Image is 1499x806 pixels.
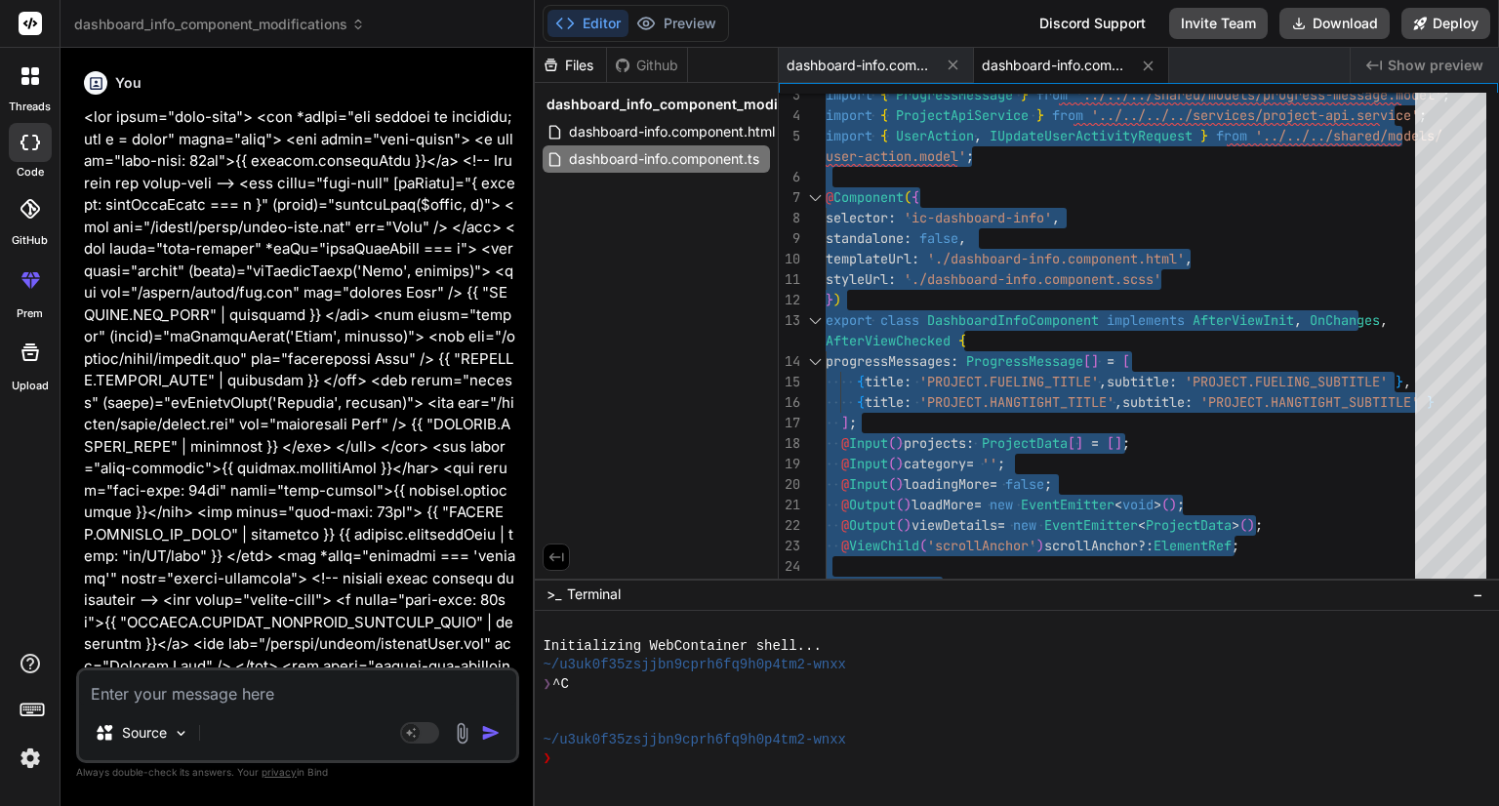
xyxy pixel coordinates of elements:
span: ( [1161,496,1169,513]
label: code [17,164,44,181]
span: export [826,311,872,329]
span: } [1396,373,1403,390]
span: 'ic-dashboard-info' [904,209,1052,226]
button: Editor [547,10,628,37]
span: false [919,229,958,247]
span: 'PROJECT.HANGTIGHT_SUBTITLE' [1200,393,1419,411]
span: from [1216,127,1247,144]
div: 15 [779,372,800,392]
span: @ [841,455,849,472]
span: loadingMore [904,475,990,493]
div: 20 [779,474,800,495]
span: projects [904,434,966,452]
span: new [990,496,1013,513]
span: , [1185,250,1193,267]
span: @ [841,537,849,554]
span: AfterViewInit [1193,311,1294,329]
span: @ [841,475,849,493]
div: Github [607,56,687,75]
span: [ [1068,434,1075,452]
span: implements [1107,311,1185,329]
span: Output [849,516,896,534]
div: Click to collapse the range. [802,310,828,331]
span: , [958,229,966,247]
span: '' [982,455,997,472]
span: : [1169,373,1177,390]
div: 17 [779,413,800,433]
span: 'PROJECT.FUELING_TITLE' [919,373,1099,390]
span: ~/u3uk0f35zsjjbn9cprh6fq9h0p4tm2-wnxx [543,656,846,674]
div: 4 [779,105,800,126]
div: 13 [779,310,800,331]
span: IUpdateUserActivityRequest [990,127,1193,144]
span: >_ [547,584,561,604]
span: ; [1122,434,1130,452]
label: threads [9,99,51,115]
p: Source [122,723,167,743]
span: dashboard_info_component_modifications [74,15,365,34]
span: ProjectData [1146,516,1232,534]
span: : [912,250,919,267]
span: { [857,393,865,411]
span: scrollAnchor?: [1044,537,1154,554]
span: ; [997,455,1005,472]
span: Input [849,455,888,472]
span: Initializing WebContainer shell... [543,637,821,656]
span: = [1091,434,1099,452]
span: = [990,475,997,493]
span: > [1154,496,1161,513]
span: Component [833,188,904,206]
span: = [1107,352,1114,370]
span: ) [904,496,912,513]
span: 'PROJECT.FUELING_SUBTITLE' [1185,373,1388,390]
span: ] [1114,434,1122,452]
span: ; [1177,496,1185,513]
span: dashboard-info.component.ts [567,147,761,171]
div: 22 [779,515,800,536]
span: subtitle [1122,393,1185,411]
span: import [826,127,872,144]
span: dashboard-info.component.html [567,120,777,143]
span: styleUrl [826,270,888,288]
span: > [1232,516,1239,534]
div: 25 [779,577,800,597]
span: , [1114,393,1122,411]
div: 16 [779,392,800,413]
span: 'scrollAnchor' [927,537,1036,554]
div: 10 [779,249,800,269]
span: − [1473,584,1483,604]
span: < [1138,516,1146,534]
div: 18 [779,433,800,454]
span: selector [826,209,888,226]
span: ; [966,147,974,165]
span: } [1036,106,1044,124]
span: user-action.model' [826,147,966,165]
span: ) [1036,537,1044,554]
span: ❯ [543,675,552,694]
span: , [1052,209,1060,226]
span: ] [841,414,849,431]
div: 19 [779,454,800,474]
span: ; [1232,537,1239,554]
span: Show preview [1388,56,1483,75]
span: ( [1239,516,1247,534]
span: ; [1044,475,1052,493]
button: − [1469,579,1487,610]
span: EventEmitter [1044,516,1138,534]
span: : [904,373,912,390]
span: ❯ [543,749,552,768]
span: ) [904,516,912,534]
img: icon [481,723,501,743]
span: ProjectApiService [896,106,1029,124]
span: : [888,209,896,226]
span: : [966,434,974,452]
span: ProjectData [982,434,1068,452]
span: ( [888,455,896,472]
span: ( [896,516,904,534]
span: , [1294,311,1302,329]
span: category [904,455,966,472]
span: './dashboard-info.component.scss' [904,270,1161,288]
button: Download [1279,8,1390,39]
span: ElementRef [1154,537,1232,554]
span: ( [888,434,896,452]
